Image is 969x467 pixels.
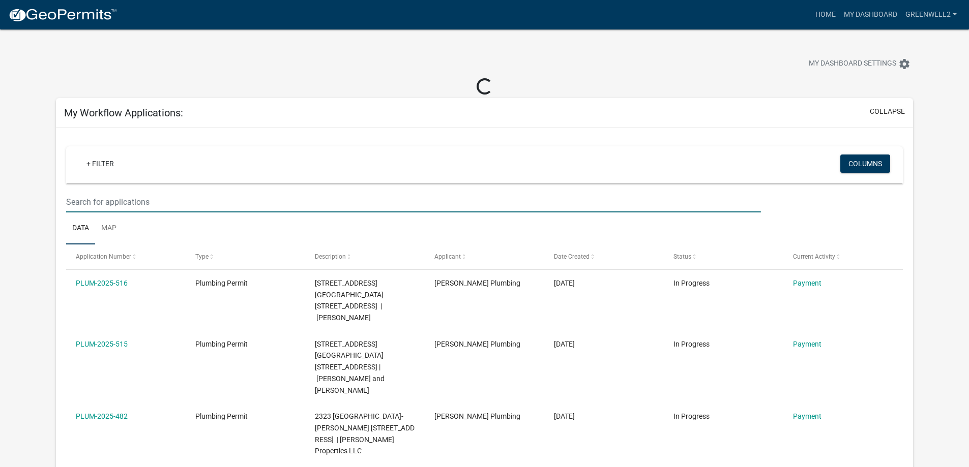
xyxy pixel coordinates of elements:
[76,253,131,260] span: Application Number
[186,244,305,269] datatable-header-cell: Type
[783,244,902,269] datatable-header-cell: Current Activity
[793,412,821,420] a: Payment
[840,5,901,24] a: My Dashboard
[425,244,544,269] datatable-header-cell: Applicant
[78,154,122,173] a: + Filter
[305,244,425,269] datatable-header-cell: Description
[811,5,840,24] a: Home
[544,244,664,269] datatable-header-cell: Date Created
[554,253,590,260] span: Date Created
[195,279,248,287] span: Plumbing Permit
[64,107,183,119] h5: My Workflow Applications:
[793,279,821,287] a: Payment
[554,279,575,287] span: 09/18/2025
[66,244,186,269] datatable-header-cell: Application Number
[76,412,128,420] a: PLUM-2025-482
[673,412,710,420] span: In Progress
[76,340,128,348] a: PLUM-2025-515
[793,253,835,260] span: Current Activity
[434,340,520,348] span: Greenwell Plumbing
[809,58,896,70] span: My Dashboard Settings
[901,5,961,24] a: Greenwell2
[315,279,384,322] span: 4405 CREEKSTONE BLVD 4405 Creekstone Blvd. | Bain Bryan S
[870,106,905,117] button: collapse
[195,253,209,260] span: Type
[898,58,911,70] i: settings
[434,279,520,287] span: Greenwell Plumbing
[673,340,710,348] span: In Progress
[434,253,461,260] span: Applicant
[673,279,710,287] span: In Progress
[195,412,248,420] span: Plumbing Permit
[315,340,385,394] span: 3214 LAKEWOOD BOULEVARD 3214 Lakewood Blvd. | Fields Jeremy R and Shannon
[315,412,415,455] span: 2323 CHARLESTOWN-JEFF PIKE 2323 Charlestown Pike #13 | Whalen Properties LLC
[95,212,123,245] a: Map
[801,54,919,74] button: My Dashboard Settingssettings
[434,412,520,420] span: Greenwell Plumbing
[793,340,821,348] a: Payment
[76,279,128,287] a: PLUM-2025-516
[554,340,575,348] span: 09/18/2025
[673,253,691,260] span: Status
[554,412,575,420] span: 09/02/2025
[66,192,760,212] input: Search for applications
[840,154,890,173] button: Columns
[195,340,248,348] span: Plumbing Permit
[66,212,95,245] a: Data
[315,253,346,260] span: Description
[663,244,783,269] datatable-header-cell: Status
